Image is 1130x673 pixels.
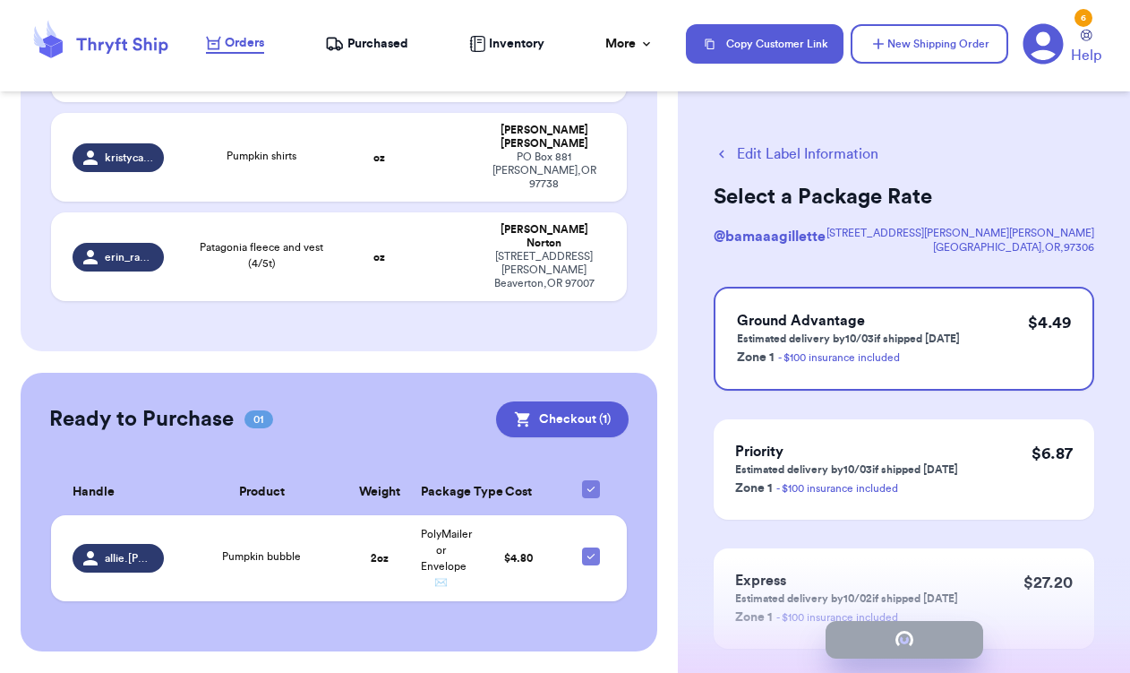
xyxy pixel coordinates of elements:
[714,183,1094,211] h2: Select a Package Rate
[714,229,826,244] span: @ bamaaagillette
[175,470,348,515] th: Product
[421,529,472,588] span: PolyMailer or Envelope ✉️
[1032,441,1073,466] p: $ 6.87
[737,332,960,346] p: Estimated delivery by 10/03 if shipped [DATE]
[105,551,153,565] span: allie.[PERSON_NAME].thrifts
[1023,570,1073,595] p: $ 27.20
[325,35,408,53] a: Purchased
[469,35,544,53] a: Inventory
[735,482,773,495] span: Zone 1
[483,250,605,290] div: [STREET_ADDRESS][PERSON_NAME] Beaverton , OR 97007
[73,483,115,502] span: Handle
[227,151,296,161] span: Pumpkin shirts
[373,152,385,163] strong: oz
[206,34,264,54] a: Orders
[347,35,408,53] span: Purchased
[735,444,783,459] span: Priority
[105,250,153,264] span: erin_rae_norton
[225,34,264,52] span: Orders
[410,470,472,515] th: Package Type
[826,226,1094,240] div: [STREET_ADDRESS][PERSON_NAME][PERSON_NAME]
[826,240,1094,255] div: [GEOGRAPHIC_DATA] , OR , 97306
[714,143,878,165] button: Edit Label Information
[49,405,234,434] h2: Ready to Purchase
[737,351,775,364] span: Zone 1
[686,24,843,64] button: Copy Customer Link
[483,223,605,250] div: [PERSON_NAME] Norton
[483,151,605,191] div: PO Box 881 [PERSON_NAME] , OR 97738
[1028,310,1071,335] p: $ 4.49
[1074,9,1092,27] div: 6
[1071,30,1101,66] a: Help
[348,470,410,515] th: Weight
[735,462,958,477] p: Estimated delivery by 10/03 if shipped [DATE]
[472,470,565,515] th: Cost
[200,242,323,269] span: Patagonia fleece and vest (4/5t)
[851,24,1008,64] button: New Shipping Order
[489,35,544,53] span: Inventory
[105,151,153,165] span: kristycadena
[735,574,786,588] span: Express
[737,314,865,328] span: Ground Advantage
[496,401,629,437] button: Checkout (1)
[1071,45,1101,66] span: Help
[222,551,301,562] span: Pumpkin bubble
[1023,23,1064,65] a: 6
[504,553,533,564] span: $ 4.80
[605,35,654,53] div: More
[776,483,898,494] a: - $100 insurance included
[373,252,385,263] strong: oz
[483,124,605,151] div: [PERSON_NAME] [PERSON_NAME]
[778,352,900,363] a: - $100 insurance included
[371,553,389,564] strong: 2 oz
[244,410,273,428] span: 01
[735,591,958,606] p: Estimated delivery by 10/02 if shipped [DATE]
